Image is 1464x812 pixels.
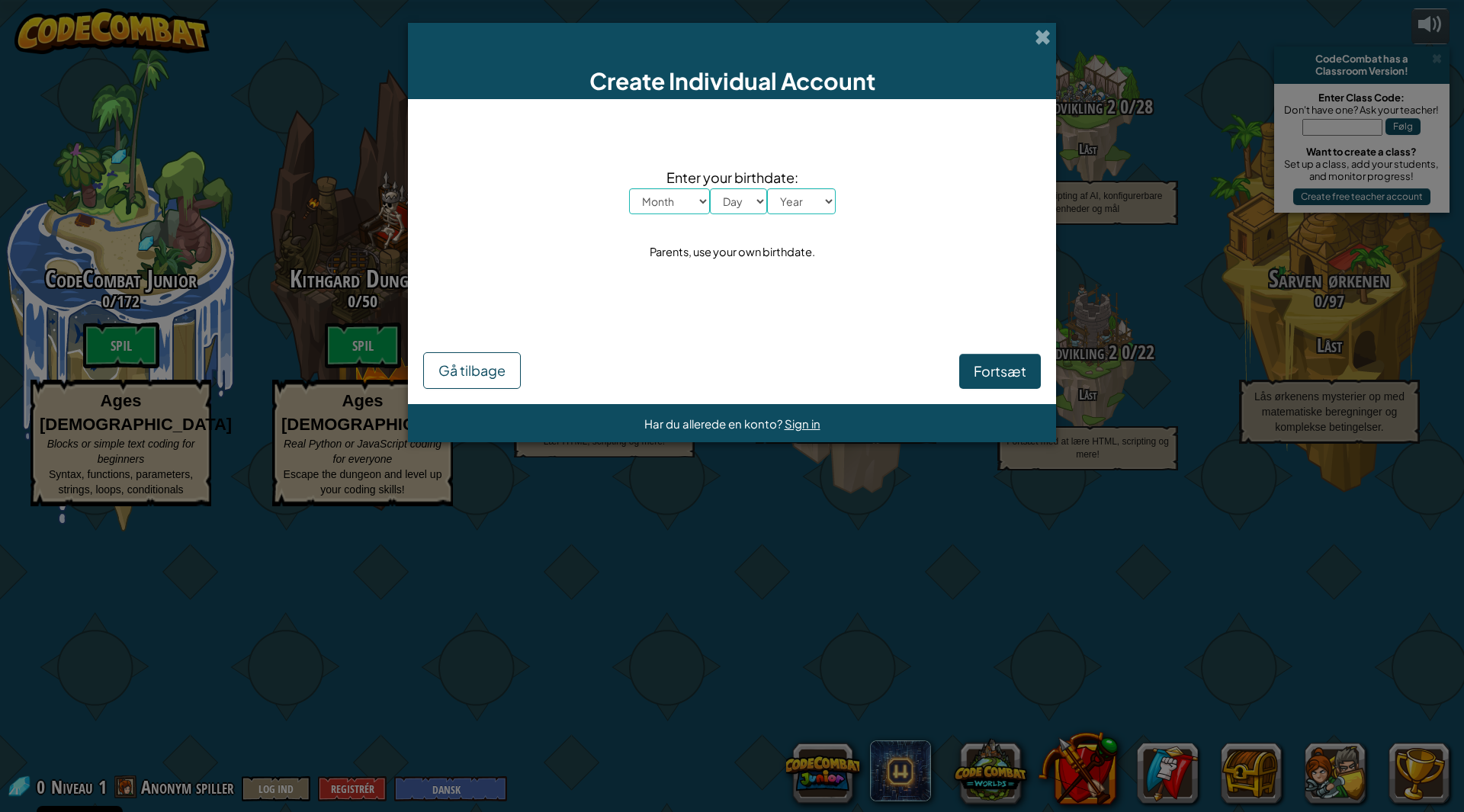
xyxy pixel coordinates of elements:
[438,361,506,379] span: Gå tilbage
[644,416,785,431] span: Har du allerede en konto?
[423,352,521,389] button: Gå tilbage
[785,416,820,431] a: Sign in
[589,66,875,95] span: Create Individual Account
[959,354,1041,389] button: Fortsæt
[629,166,836,188] span: Enter your birthdate:
[974,362,1026,380] span: Fortsæt
[650,241,815,263] div: Parents, use your own birthdate.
